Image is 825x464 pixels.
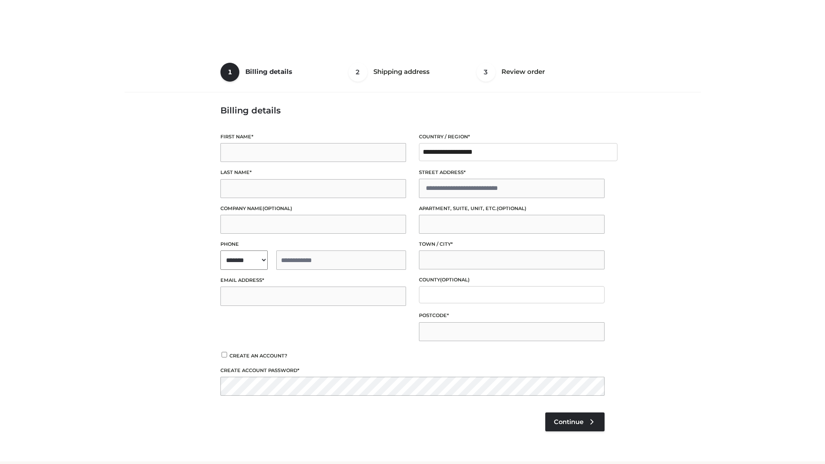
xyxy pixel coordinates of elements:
span: Continue [554,418,584,426]
label: Town / City [419,240,605,248]
span: Shipping address [373,67,430,76]
span: 2 [348,63,367,82]
span: Review order [501,67,545,76]
h3: Billing details [220,105,605,116]
label: Postcode [419,311,605,320]
span: Billing details [245,67,292,76]
label: Country / Region [419,133,605,141]
label: Street address [419,168,605,177]
span: 3 [477,63,495,82]
label: Company name [220,205,406,213]
label: Phone [220,240,406,248]
label: Email address [220,276,406,284]
label: Last name [220,168,406,177]
span: (optional) [263,205,292,211]
span: 1 [220,63,239,82]
input: Create an account? [220,352,228,357]
span: (optional) [497,205,526,211]
span: (optional) [440,277,470,283]
label: County [419,276,605,284]
label: Create account password [220,366,605,375]
label: Apartment, suite, unit, etc. [419,205,605,213]
label: First name [220,133,406,141]
a: Continue [545,412,605,431]
span: Create an account? [229,353,287,359]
